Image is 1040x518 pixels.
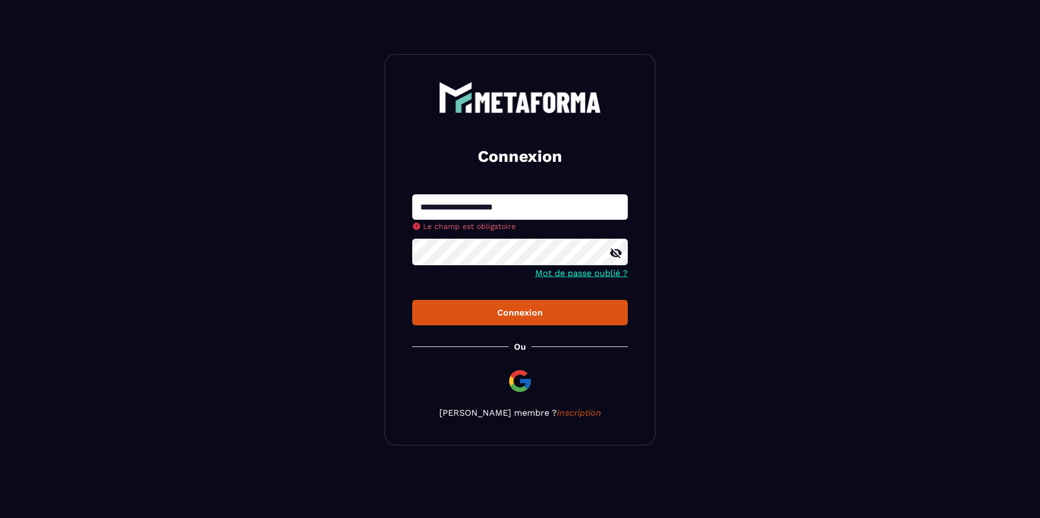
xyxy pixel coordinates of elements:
div: Connexion [421,307,619,318]
button: Connexion [412,300,628,325]
span: Le champ est obligatoire [423,222,516,231]
a: logo [412,82,628,113]
p: Ou [514,342,526,352]
p: [PERSON_NAME] membre ? [412,408,628,418]
h2: Connexion [425,146,615,167]
img: google [507,368,533,394]
img: logo [439,82,601,113]
a: Inscription [557,408,601,418]
a: Mot de passe oublié ? [535,268,628,278]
